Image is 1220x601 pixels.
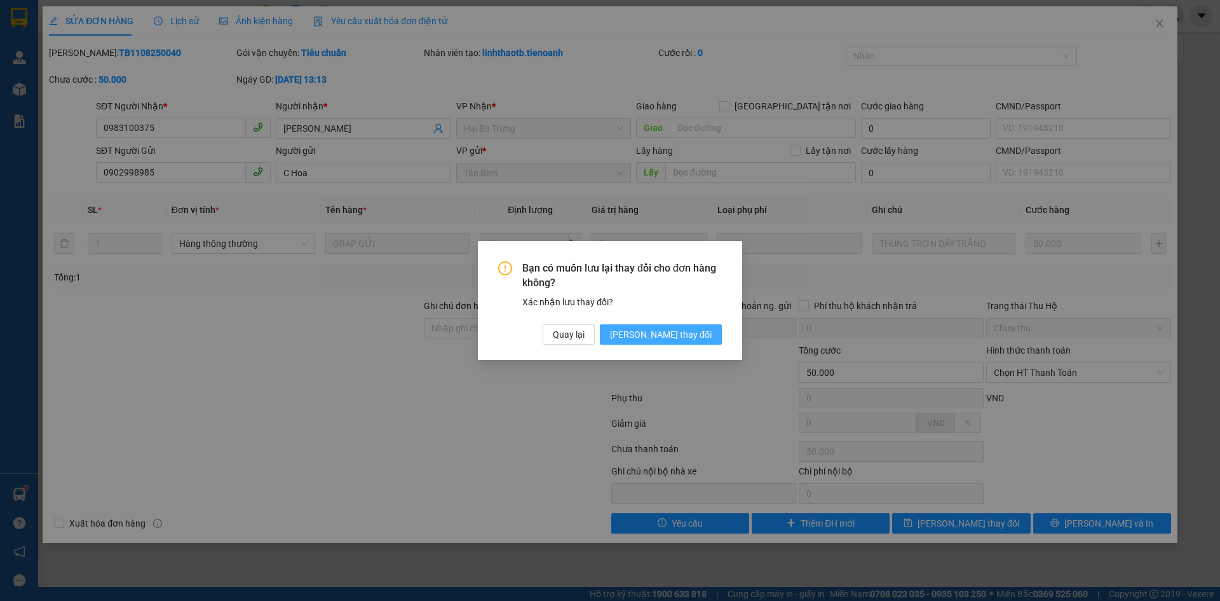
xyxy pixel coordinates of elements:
[543,324,595,345] button: Quay lại
[498,261,512,275] span: exclamation-circle
[600,324,722,345] button: [PERSON_NAME] thay đổi
[610,328,712,342] span: [PERSON_NAME] thay đổi
[553,328,585,342] span: Quay lại
[522,295,722,309] div: Xác nhận lưu thay đổi?
[522,261,722,290] span: Bạn có muốn lưu lại thay đổi cho đơn hàng không?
